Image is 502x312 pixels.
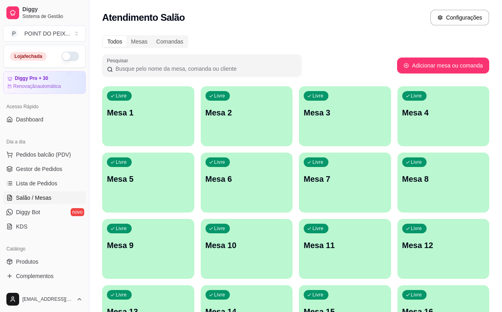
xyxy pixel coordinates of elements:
[411,159,422,165] p: Livre
[3,206,86,219] a: Diggy Botnovo
[214,292,225,298] p: Livre
[152,36,188,47] div: Comandas
[312,93,324,99] p: Livre
[3,26,86,42] button: Select a team
[3,177,86,190] a: Lista de Pedidos
[397,86,490,146] button: LivreMesa 4
[299,153,391,213] button: LivreMesa 7
[201,219,293,279] button: LivreMesa 10
[107,240,190,251] p: Mesa 9
[304,240,386,251] p: Mesa 11
[214,225,225,232] p: Livre
[397,153,490,213] button: LivreMesa 8
[397,58,489,74] button: Adicionar mesa ou comanda
[3,242,86,255] div: Catálogo
[102,11,185,24] h2: Atendimento Salão
[411,93,422,99] p: Livre
[107,57,131,64] label: Pesquisar
[107,173,190,185] p: Mesa 5
[103,36,126,47] div: Todos
[116,159,127,165] p: Livre
[312,159,324,165] p: Livre
[411,292,422,298] p: Livre
[3,135,86,148] div: Dia a dia
[206,240,288,251] p: Mesa 10
[24,30,70,38] div: POINT DO PEIX ...
[22,296,73,302] span: [EMAIL_ADDRESS][DOMAIN_NAME]
[214,93,225,99] p: Livre
[22,13,83,20] span: Sistema de Gestão
[16,258,38,266] span: Produtos
[3,100,86,113] div: Acesso Rápido
[16,151,71,159] span: Pedidos balcão (PDV)
[107,107,190,118] p: Mesa 1
[3,255,86,268] a: Produtos
[116,292,127,298] p: Livre
[16,165,62,173] span: Gestor de Pedidos
[3,71,86,94] a: Diggy Pro + 30Renovaçãoautomática
[102,86,194,146] button: LivreMesa 1
[15,76,48,81] article: Diggy Pro + 30
[3,113,86,126] a: Dashboard
[201,153,293,213] button: LivreMesa 6
[3,3,86,22] a: DiggySistema de Gestão
[116,93,127,99] p: Livre
[102,153,194,213] button: LivreMesa 5
[13,83,61,89] article: Renovação automática
[102,219,194,279] button: LivreMesa 9
[3,191,86,204] a: Salão / Mesas
[16,179,57,187] span: Lista de Pedidos
[16,272,53,280] span: Complementos
[3,148,86,161] button: Pedidos balcão (PDV)
[3,270,86,282] a: Complementos
[206,173,288,185] p: Mesa 6
[411,225,422,232] p: Livre
[304,173,386,185] p: Mesa 7
[430,10,489,26] button: Configurações
[61,52,79,61] button: Alterar Status
[3,290,86,309] button: [EMAIL_ADDRESS][DOMAIN_NAME]
[299,219,391,279] button: LivreMesa 11
[402,173,485,185] p: Mesa 8
[3,163,86,175] a: Gestor de Pedidos
[16,115,43,123] span: Dashboard
[113,65,297,73] input: Pesquisar
[201,86,293,146] button: LivreMesa 2
[206,107,288,118] p: Mesa 2
[402,107,485,118] p: Mesa 4
[10,52,47,61] div: Loja fechada
[16,194,51,202] span: Salão / Mesas
[16,223,28,231] span: KDS
[214,159,225,165] p: Livre
[397,219,490,279] button: LivreMesa 12
[312,225,324,232] p: Livre
[299,86,391,146] button: LivreMesa 3
[402,240,485,251] p: Mesa 12
[22,6,83,13] span: Diggy
[3,220,86,233] a: KDS
[16,208,40,216] span: Diggy Bot
[10,30,18,38] span: P
[116,225,127,232] p: Livre
[126,36,152,47] div: Mesas
[312,292,324,298] p: Livre
[304,107,386,118] p: Mesa 3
